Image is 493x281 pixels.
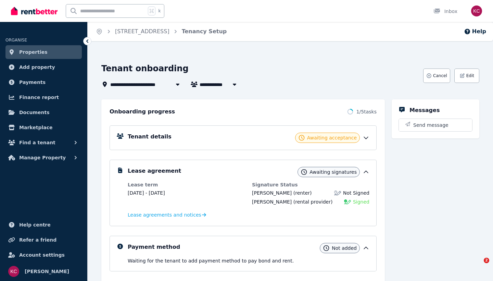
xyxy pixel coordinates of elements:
[433,73,447,78] span: Cancel
[19,123,52,132] span: Marketplace
[5,248,82,262] a: Account settings
[307,134,357,141] span: Awaiting acceptance
[344,198,351,205] img: Signed Lease
[5,90,82,104] a: Finance report
[128,133,172,141] h5: Tenant details
[252,181,369,188] dt: Signature Status
[409,106,440,114] h5: Messages
[128,243,180,251] h5: Payment method
[252,190,312,196] div: (renter)
[413,122,448,129] span: Send message
[356,108,377,115] span: 1 / 5 tasks
[5,60,82,74] a: Add property
[5,106,82,119] a: Documents
[5,45,82,59] a: Properties
[19,78,46,86] span: Payments
[128,211,206,218] a: Lease agreements and notices
[5,38,27,42] span: ORGANISE
[19,108,50,117] span: Documents
[252,199,292,205] span: [PERSON_NAME]
[128,190,245,196] dd: [DATE] - [DATE]
[158,8,161,14] span: k
[19,221,51,229] span: Help centre
[5,218,82,232] a: Help centre
[334,190,341,196] img: Lease not signed
[101,63,189,74] h1: Tenant onboarding
[252,190,292,196] span: [PERSON_NAME]
[8,266,19,277] img: Kylie Cochrane
[5,75,82,89] a: Payments
[25,267,69,276] span: [PERSON_NAME]
[5,121,82,134] a: Marketplace
[470,258,486,274] iframe: Intercom live chat
[471,5,482,16] img: Kylie Cochrane
[466,73,474,78] span: Edit
[128,167,181,175] h5: Lease agreement
[128,181,245,188] dt: Lease term
[110,108,175,116] h2: Onboarding progress
[88,22,235,41] nav: Breadcrumb
[182,27,227,36] span: Tenancy Setup
[19,93,59,101] span: Finance report
[11,6,58,16] img: RentBetter
[19,48,48,56] span: Properties
[19,138,55,147] span: Find a tenant
[252,198,332,205] div: (rental provider)
[353,198,369,205] span: Signed
[484,258,489,263] span: 2
[399,119,472,131] button: Send message
[309,169,357,175] span: Awaiting signatures
[19,251,65,259] span: Account settings
[128,257,369,264] p: Waiting for the tenant to add payment method to pay bond and rent .
[128,211,201,218] span: Lease agreements and notices
[464,27,486,36] button: Help
[115,28,169,35] a: [STREET_ADDRESS]
[19,154,66,162] span: Manage Property
[433,8,457,15] div: Inbox
[5,233,82,247] a: Refer a friend
[19,236,56,244] span: Refer a friend
[454,69,479,83] button: Edit
[19,63,55,71] span: Add property
[332,245,357,252] span: Not added
[5,151,82,164] button: Manage Property
[343,190,369,196] span: Not Signed
[423,69,450,83] button: Cancel
[5,136,82,149] button: Find a tenant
